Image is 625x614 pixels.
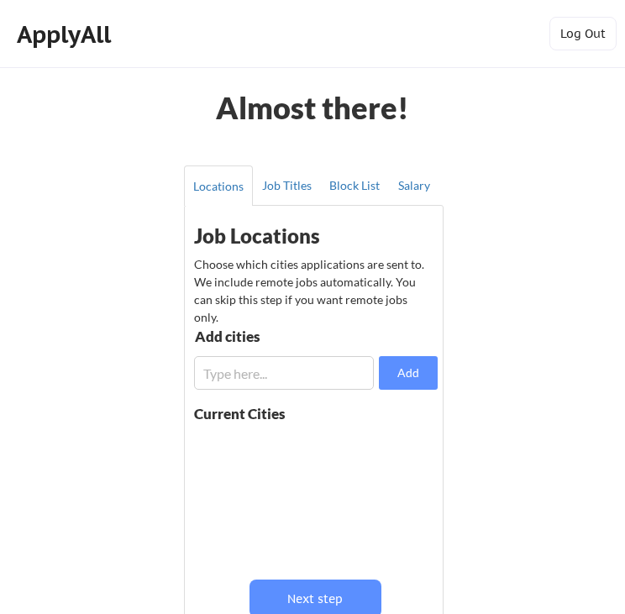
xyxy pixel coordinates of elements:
div: Choose which cities applications are sent to. We include remote jobs automatically. You can skip ... [194,255,434,326]
div: Job Locations [194,226,403,246]
div: Almost there! [195,92,429,123]
button: Job Titles [253,165,322,206]
div: Current Cities [194,407,297,421]
input: Type here... [194,356,374,390]
div: ApplyAll [17,20,116,49]
button: Add [379,356,438,390]
button: Locations [184,165,253,206]
div: Add cities [195,329,369,344]
button: Log Out [549,17,617,50]
button: Block List [317,165,391,206]
button: Salary [386,165,444,206]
